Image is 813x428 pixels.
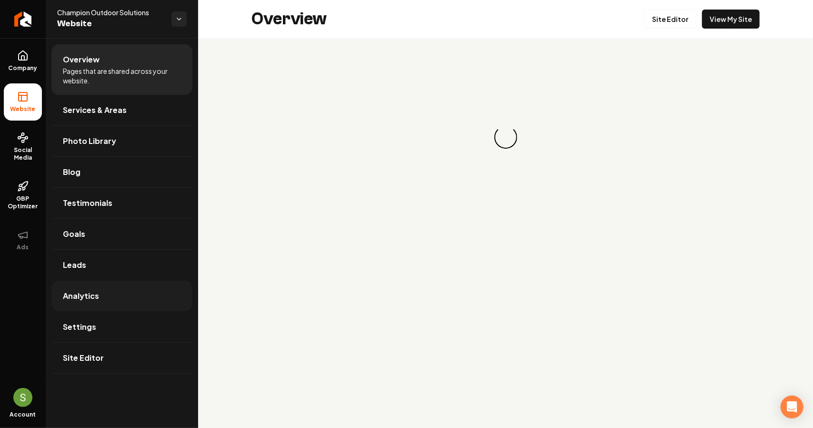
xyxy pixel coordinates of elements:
a: Blog [51,157,192,187]
span: Website [7,105,40,113]
button: Ads [4,222,42,259]
a: Analytics [51,281,192,311]
span: Photo Library [63,135,116,147]
span: Champion Outdoor Solutions [57,8,164,17]
a: Social Media [4,124,42,169]
span: Leads [63,259,86,271]
span: Settings [63,321,96,333]
h2: Overview [251,10,327,29]
a: View My Site [702,10,760,29]
span: Blog [63,166,80,178]
a: Testimonials [51,188,192,218]
a: Site Editor [644,10,696,29]
span: Site Editor [63,352,104,364]
a: Settings [51,312,192,342]
span: Analytics [63,290,99,302]
a: Site Editor [51,343,192,373]
span: Company [5,64,41,72]
div: Loading [491,123,520,152]
span: Pages that are shared across your website. [63,66,181,85]
span: Website [57,17,164,31]
div: Open Intercom Messenger [781,396,803,418]
a: Leads [51,250,192,280]
span: Services & Areas [63,104,127,116]
span: Account [10,411,36,418]
a: Company [4,42,42,80]
span: Ads [13,244,33,251]
a: Services & Areas [51,95,192,125]
img: Rebolt Logo [14,11,32,27]
img: Sales Champion [13,388,32,407]
a: GBP Optimizer [4,173,42,218]
span: Overview [63,54,100,65]
span: GBP Optimizer [4,195,42,210]
a: Photo Library [51,126,192,156]
span: Goals [63,228,85,240]
button: Open user button [13,388,32,407]
a: Goals [51,219,192,249]
span: Testimonials [63,197,112,209]
span: Social Media [4,146,42,162]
